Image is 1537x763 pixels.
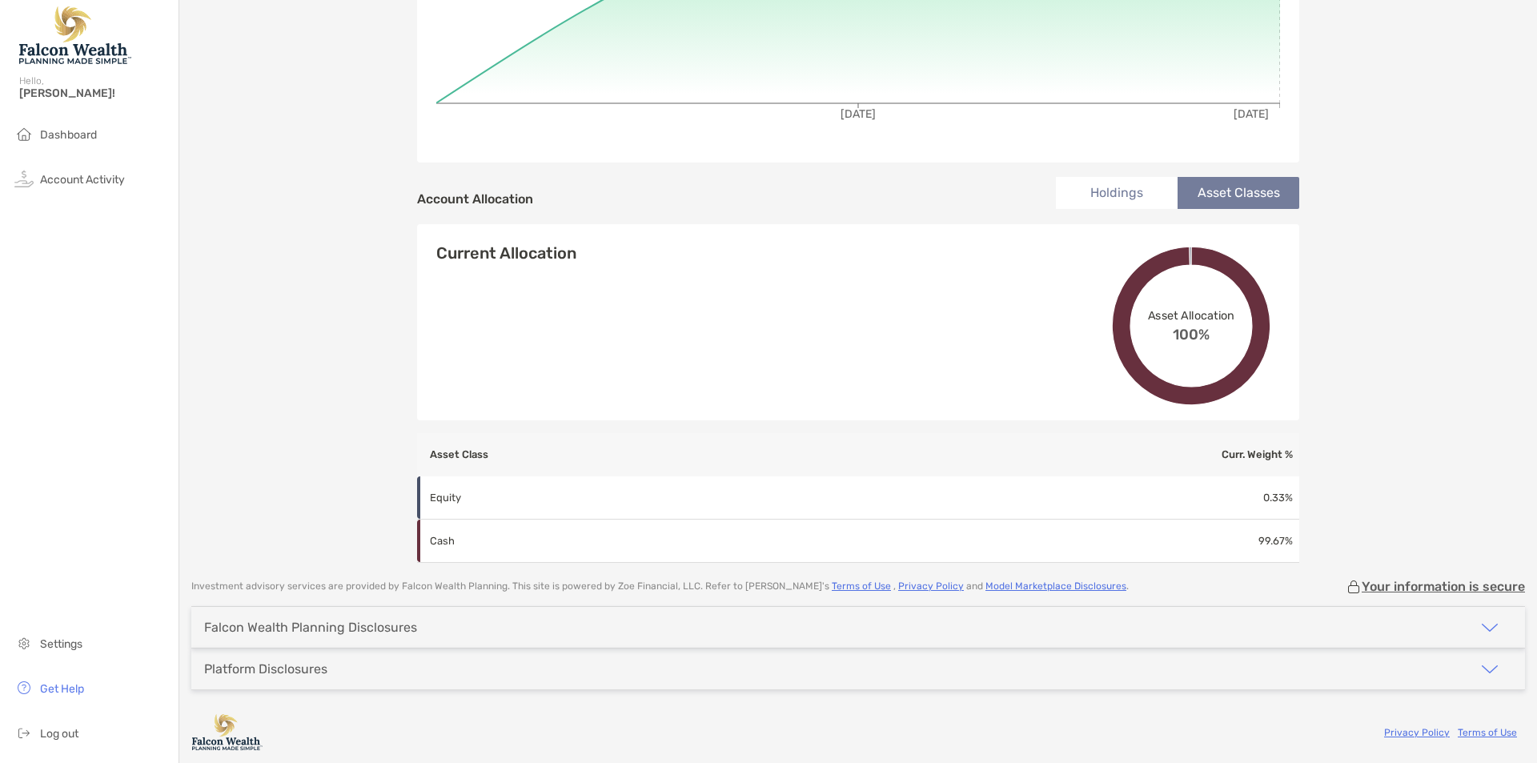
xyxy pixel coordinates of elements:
[14,723,34,742] img: logout icon
[40,128,97,142] span: Dashboard
[19,86,169,100] span: [PERSON_NAME]!
[191,714,263,750] img: company logo
[14,124,34,143] img: household icon
[1056,177,1178,209] li: Holdings
[14,169,34,188] img: activity icon
[14,633,34,653] img: settings icon
[1062,520,1299,563] td: 99.67 %
[40,727,78,741] span: Log out
[1362,579,1525,594] p: Your information is secure
[1480,618,1499,637] img: icon arrow
[1458,727,1517,738] a: Terms of Use
[417,191,533,207] h4: Account Allocation
[1173,322,1210,343] span: 100%
[841,107,876,121] tspan: [DATE]
[1234,107,1269,121] tspan: [DATE]
[832,580,891,592] a: Terms of Use
[40,682,84,696] span: Get Help
[204,661,327,677] div: Platform Disclosures
[19,6,131,64] img: Falcon Wealth Planning Logo
[1480,660,1499,679] img: icon arrow
[1062,433,1299,476] th: Curr. Weight %
[1384,727,1450,738] a: Privacy Policy
[40,173,125,187] span: Account Activity
[985,580,1126,592] a: Model Marketplace Disclosures
[430,531,654,551] p: Cash
[1178,177,1299,209] li: Asset Classes
[898,580,964,592] a: Privacy Policy
[40,637,82,651] span: Settings
[1062,476,1299,520] td: 0.33 %
[1148,308,1235,322] span: Asset Allocation
[204,620,417,635] div: Falcon Wealth Planning Disclosures
[191,580,1129,592] p: Investment advisory services are provided by Falcon Wealth Planning . This site is powered by Zoe...
[14,678,34,697] img: get-help icon
[436,243,576,263] h4: Current Allocation
[430,488,654,508] p: Equity
[417,433,1062,476] th: Asset Class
